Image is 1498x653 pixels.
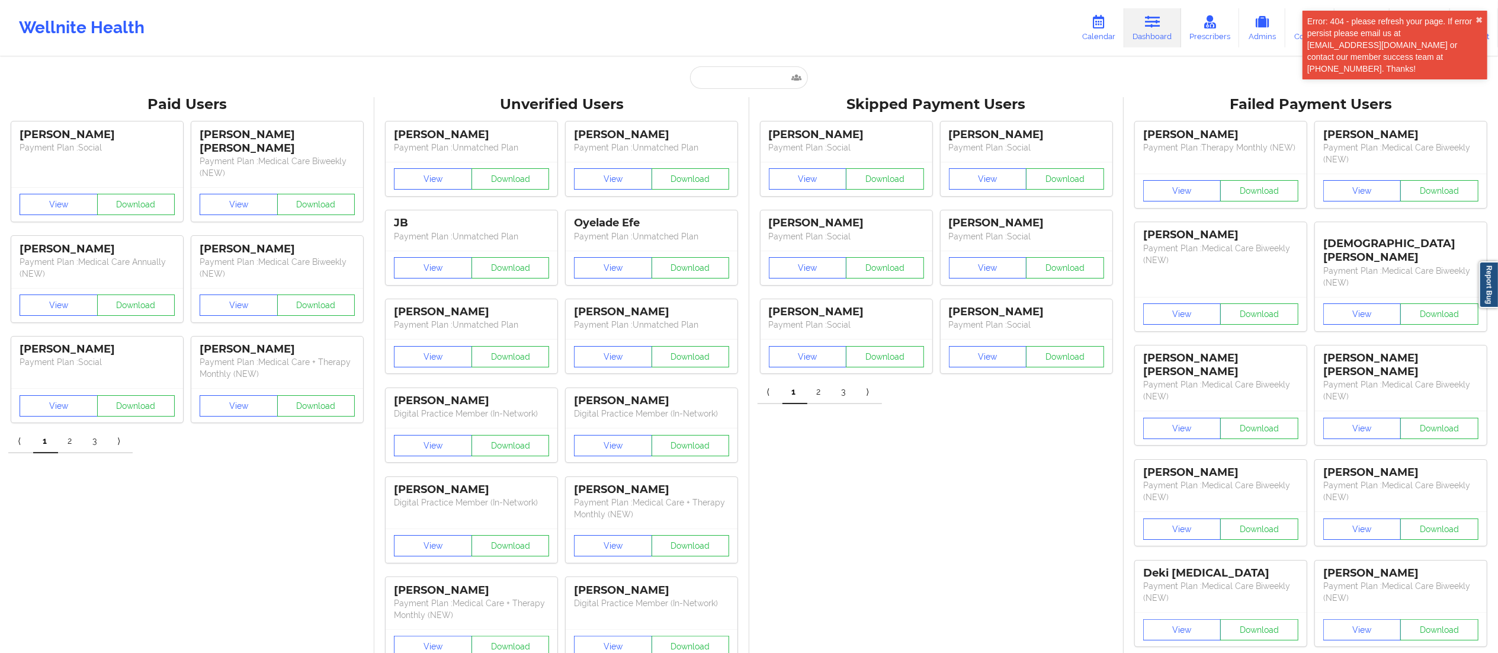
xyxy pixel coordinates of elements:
[1124,8,1181,47] a: Dashboard
[574,216,729,230] div: Oyelade Efe
[758,95,1115,114] div: Skipped Payment Users
[108,430,133,453] a: Next item
[200,295,278,316] button: View
[97,395,175,417] button: Download
[20,256,175,280] p: Payment Plan : Medical Care Annually (NEW)
[1143,303,1221,325] button: View
[574,597,729,609] p: Digital Practice Member (In-Network)
[1400,180,1478,201] button: Download
[394,305,549,319] div: [PERSON_NAME]
[758,380,782,404] a: Previous item
[200,128,355,155] div: [PERSON_NAME] [PERSON_NAME]
[1026,346,1104,367] button: Download
[1323,265,1478,289] p: Payment Plan : Medical Care Biweekly (NEW)
[471,257,550,279] button: Download
[1323,228,1478,264] div: [DEMOGRAPHIC_DATA][PERSON_NAME]
[1073,8,1124,47] a: Calendar
[383,95,740,114] div: Unverified Users
[20,295,98,316] button: View
[1400,418,1478,439] button: Download
[394,408,549,420] p: Digital Practice Member (In-Network)
[1323,180,1401,201] button: View
[652,435,730,456] button: Download
[20,395,98,417] button: View
[1239,8,1285,47] a: Admins
[20,128,175,142] div: [PERSON_NAME]
[574,483,729,497] div: [PERSON_NAME]
[1400,619,1478,641] button: Download
[769,216,924,230] div: [PERSON_NAME]
[1323,479,1478,503] p: Payment Plan : Medical Care Biweekly (NEW)
[277,395,355,417] button: Download
[652,535,730,556] button: Download
[574,231,729,242] p: Payment Plan : Unmatched Plan
[1323,303,1401,325] button: View
[949,142,1104,153] p: Payment Plan : Social
[769,346,847,367] button: View
[1323,466,1478,479] div: [PERSON_NAME]
[574,319,729,331] p: Payment Plan : Unmatched Plan
[1143,142,1298,153] p: Payment Plan : Therapy Monthly (NEW)
[394,584,549,597] div: [PERSON_NAME]
[1307,15,1475,75] div: Error: 404 - please refresh your page. If error persist please email us at [EMAIL_ADDRESS][DOMAIN...
[20,194,98,215] button: View
[394,142,549,153] p: Payment Plan : Unmatched Plan
[1143,228,1298,242] div: [PERSON_NAME]
[652,168,730,190] button: Download
[200,356,355,380] p: Payment Plan : Medical Care + Therapy Monthly (NEW)
[1220,619,1298,641] button: Download
[1143,128,1298,142] div: [PERSON_NAME]
[574,535,652,556] button: View
[574,497,729,520] p: Payment Plan : Medical Care + Therapy Monthly (NEW)
[83,430,108,453] a: 3
[20,342,175,356] div: [PERSON_NAME]
[574,305,729,319] div: [PERSON_NAME]
[782,380,807,404] a: 1
[1143,242,1298,266] p: Payment Plan : Medical Care Biweekly (NEW)
[949,319,1104,331] p: Payment Plan : Social
[574,142,729,153] p: Payment Plan : Unmatched Plan
[769,231,924,242] p: Payment Plan : Social
[769,257,847,279] button: View
[33,430,58,453] a: 1
[8,430,133,453] div: Pagination Navigation
[769,305,924,319] div: [PERSON_NAME]
[949,257,1027,279] button: View
[1026,257,1104,279] button: Download
[846,168,924,190] button: Download
[846,346,924,367] button: Download
[1323,128,1478,142] div: [PERSON_NAME]
[394,435,472,456] button: View
[1323,566,1478,580] div: [PERSON_NAME]
[471,535,550,556] button: Download
[846,257,924,279] button: Download
[574,435,652,456] button: View
[1143,418,1221,439] button: View
[200,342,355,356] div: [PERSON_NAME]
[1143,351,1298,379] div: [PERSON_NAME] [PERSON_NAME]
[1285,8,1335,47] a: Coaches
[807,380,832,404] a: 2
[1143,479,1298,503] p: Payment Plan : Medical Care Biweekly (NEW)
[1220,180,1298,201] button: Download
[574,168,652,190] button: View
[1220,518,1298,540] button: Download
[200,256,355,280] p: Payment Plan : Medical Care Biweekly (NEW)
[574,257,652,279] button: View
[200,242,355,256] div: [PERSON_NAME]
[277,194,355,215] button: Download
[1323,379,1478,402] p: Payment Plan : Medical Care Biweekly (NEW)
[1143,580,1298,604] p: Payment Plan : Medical Care Biweekly (NEW)
[394,128,549,142] div: [PERSON_NAME]
[949,231,1104,242] p: Payment Plan : Social
[949,128,1104,142] div: [PERSON_NAME]
[394,319,549,331] p: Payment Plan : Unmatched Plan
[949,305,1104,319] div: [PERSON_NAME]
[8,95,366,114] div: Paid Users
[1143,180,1221,201] button: View
[471,435,550,456] button: Download
[1143,379,1298,402] p: Payment Plan : Medical Care Biweekly (NEW)
[769,142,924,153] p: Payment Plan : Social
[394,168,472,190] button: View
[394,257,472,279] button: View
